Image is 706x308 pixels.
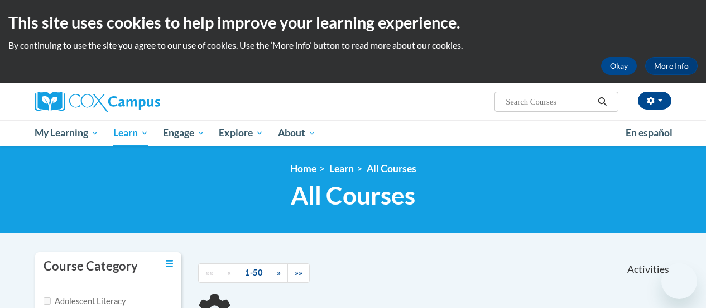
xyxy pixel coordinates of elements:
h2: This site uses cookies to help improve your learning experience. [8,11,698,34]
a: Begining [198,263,220,283]
a: About [271,120,323,146]
div: Main menu [27,120,680,146]
a: Explore [212,120,271,146]
label: Adolescent Literacy [44,295,126,307]
button: Search [594,95,611,108]
span: Engage [163,126,205,140]
span: About [278,126,316,140]
span: All Courses [291,181,415,210]
img: Cox Campus [35,92,160,112]
span: »» [295,268,302,277]
iframe: Button to launch messaging window [661,263,697,299]
h3: Course Category [44,258,138,275]
span: «« [205,268,213,277]
span: « [227,268,231,277]
a: End [287,263,310,283]
span: Learn [113,126,148,140]
a: En español [618,121,680,145]
a: Previous [220,263,238,283]
button: Okay [601,57,637,75]
a: More Info [645,57,698,75]
a: Next [270,263,288,283]
a: My Learning [28,120,107,146]
a: Cox Campus [35,92,236,112]
a: 1-50 [238,263,270,283]
span: » [277,268,281,277]
a: Learn [329,163,354,174]
input: Checkbox for Options [44,297,51,305]
span: My Learning [35,126,99,140]
a: Learn [106,120,156,146]
a: Toggle collapse [166,258,173,270]
p: By continuing to use the site you agree to our use of cookies. Use the ‘More info’ button to read... [8,39,698,51]
a: Engage [156,120,212,146]
span: Activities [627,263,669,276]
input: Search Courses [505,95,594,108]
span: En español [626,127,673,139]
a: All Courses [367,163,416,174]
button: Account Settings [638,92,671,110]
a: Home [290,163,316,174]
span: Explore [219,126,263,140]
